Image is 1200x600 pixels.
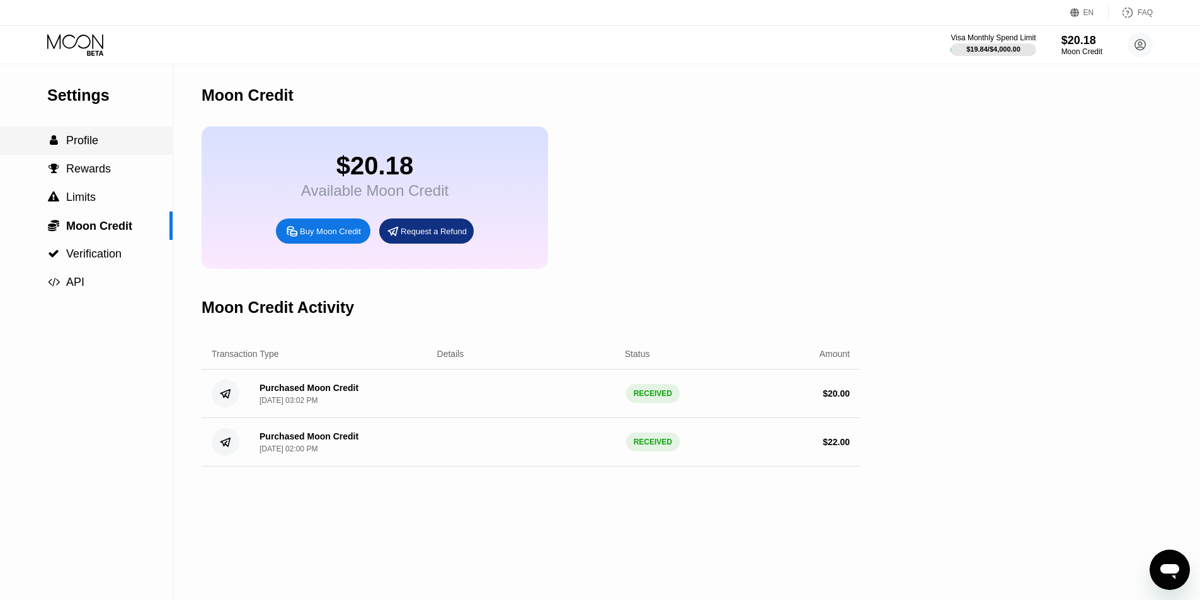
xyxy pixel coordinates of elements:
span:  [48,248,59,259]
div: $ 20.00 [823,388,850,399]
div: Status [625,349,650,359]
span:  [48,219,59,232]
div: Moon Credit Activity [202,298,354,317]
div:  [47,219,60,232]
div: Transaction Type [212,349,279,359]
div: Visa Monthly Spend Limit$19.84/$4,000.00 [951,33,1036,56]
span: API [66,276,84,288]
div: RECEIVED [626,433,680,451]
div:  [47,248,60,259]
div: RECEIVED [626,384,680,403]
div: EN [1070,6,1109,19]
span: Moon Credit [66,220,132,232]
div: $20.18 [1061,34,1102,47]
span: Profile [66,134,98,147]
div: $20.18Moon Credit [1061,34,1102,56]
div: Request a Refund [401,226,467,237]
span: Verification [66,247,122,260]
div: [DATE] 02:00 PM [260,444,317,453]
div: Purchased Moon Credit [260,431,358,441]
div: Settings [47,86,173,105]
div: Visa Monthly Spend Limit [951,33,1036,42]
div: [DATE] 03:02 PM [260,396,317,405]
div: Request a Refund [379,218,474,244]
div: Purchased Moon Credit [260,383,358,393]
div: FAQ [1138,8,1153,17]
span: Limits [66,191,96,203]
div:  [47,163,60,174]
span:  [50,135,58,146]
span: Rewards [66,162,111,175]
div: Amount [820,349,850,359]
span:  [48,191,59,203]
div: $ 22.00 [823,437,850,447]
div: Available Moon Credit [301,182,449,200]
div: Buy Moon Credit [300,226,361,237]
div: $20.18 [301,152,449,180]
div: Details [437,349,464,359]
div: Moon Credit [202,86,294,105]
span:  [49,163,59,174]
span:  [48,276,60,288]
div: Buy Moon Credit [276,218,370,244]
div: $19.84 / $4,000.00 [966,45,1020,53]
iframe: Button to launch messaging window [1150,550,1190,590]
div:  [47,276,60,288]
div: FAQ [1109,6,1153,19]
div:  [47,191,60,203]
div: Moon Credit [1061,47,1102,56]
div: EN [1083,8,1094,17]
div:  [47,135,60,146]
